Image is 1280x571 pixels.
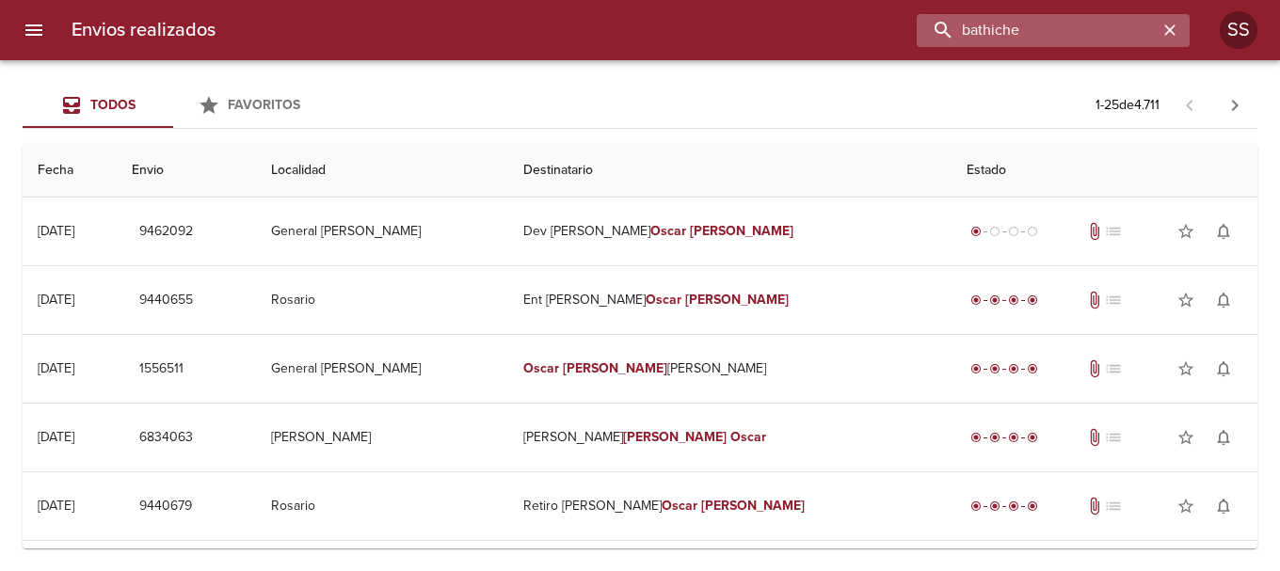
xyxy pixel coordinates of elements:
[646,292,681,308] em: Oscar
[1008,500,1019,512] span: radio_button_checked
[685,292,790,308] em: [PERSON_NAME]
[1220,11,1257,49] div: SS
[1008,363,1019,374] span: radio_button_checked
[1167,95,1212,114] span: Pagina anterior
[1205,419,1242,456] button: Activar notificaciones
[952,144,1257,198] th: Estado
[132,352,192,387] button: 1556511
[508,198,952,265] td: Dev [PERSON_NAME]
[970,432,982,443] span: radio_button_checked
[730,429,766,445] em: Oscar
[1104,497,1123,515] span: No tiene pedido asociado
[1027,294,1038,306] span: radio_button_checked
[989,294,1000,306] span: radio_button_checked
[523,360,559,376] em: Oscar
[1027,500,1038,512] span: radio_button_checked
[72,15,216,45] h6: Envios realizados
[1176,428,1195,447] span: star_border
[139,495,192,518] span: 9440679
[1104,222,1123,241] span: No tiene pedido asociado
[1085,291,1104,309] span: Tiene documentos adjuntos
[1167,419,1205,456] button: Agregar a favoritos
[508,144,952,198] th: Destinatario
[1085,428,1104,447] span: Tiene documentos adjuntos
[970,294,982,306] span: radio_button_checked
[967,497,1042,515] div: Entregado
[1214,222,1233,241] span: notifications_none
[132,489,200,524] button: 9440679
[1205,281,1242,319] button: Activar notificaciones
[1205,487,1242,525] button: Activar notificaciones
[1085,359,1104,378] span: Tiene documentos adjuntos
[1027,363,1038,374] span: radio_button_checked
[508,335,952,403] td: [PERSON_NAME]
[989,500,1000,512] span: radio_button_checked
[256,198,508,265] td: General [PERSON_NAME]
[1167,213,1205,250] button: Agregar a favoritos
[256,335,508,403] td: General [PERSON_NAME]
[1027,226,1038,237] span: radio_button_unchecked
[1104,359,1123,378] span: No tiene pedido asociado
[967,291,1042,309] div: Entregado
[662,498,697,514] em: Oscar
[989,226,1000,237] span: radio_button_unchecked
[1008,226,1019,237] span: radio_button_unchecked
[1176,291,1195,309] span: star_border
[23,83,324,128] div: Tabs Envios
[1205,213,1242,250] button: Activar notificaciones
[1008,294,1019,306] span: radio_button_checked
[1104,428,1123,447] span: No tiene pedido asociado
[1027,432,1038,443] span: radio_button_checked
[1085,222,1104,241] span: Tiene documentos adjuntos
[1176,222,1195,241] span: star_border
[23,144,117,198] th: Fecha
[1085,497,1104,515] span: Tiene documentos adjuntos
[970,226,982,237] span: radio_button_checked
[623,429,728,445] em: [PERSON_NAME]
[38,498,74,514] div: [DATE]
[139,357,184,381] span: 1556511
[132,214,200,249] button: 9462092
[967,359,1042,378] div: Entregado
[139,289,193,312] span: 9440655
[1214,359,1233,378] span: notifications_none
[256,144,508,198] th: Localidad
[139,220,193,244] span: 9462092
[1096,96,1160,115] p: 1 - 25 de 4.711
[970,363,982,374] span: radio_button_checked
[917,14,1158,47] input: buscar
[90,97,136,113] span: Todos
[1176,497,1195,515] span: star_border
[650,223,686,239] em: Oscar
[1214,497,1233,515] span: notifications_none
[970,500,982,512] span: radio_button_checked
[117,144,257,198] th: Envio
[139,426,193,450] span: 6834063
[38,360,74,376] div: [DATE]
[1167,281,1205,319] button: Agregar a favoritos
[1212,83,1257,128] span: Pagina siguiente
[508,404,952,471] td: [PERSON_NAME]
[989,432,1000,443] span: radio_button_checked
[1008,432,1019,443] span: radio_button_checked
[1205,350,1242,388] button: Activar notificaciones
[256,472,508,540] td: Rosario
[11,8,56,53] button: menu
[256,404,508,471] td: [PERSON_NAME]
[690,223,794,239] em: [PERSON_NAME]
[1104,291,1123,309] span: No tiene pedido asociado
[38,223,74,239] div: [DATE]
[1176,359,1195,378] span: star_border
[38,429,74,445] div: [DATE]
[228,97,300,113] span: Favoritos
[38,292,74,308] div: [DATE]
[989,363,1000,374] span: radio_button_checked
[1220,11,1257,49] div: Abrir información de usuario
[967,222,1042,241] div: Generado
[132,283,200,318] button: 9440655
[563,360,667,376] em: [PERSON_NAME]
[132,420,200,455] button: 6834063
[701,498,806,514] em: [PERSON_NAME]
[1214,428,1233,447] span: notifications_none
[508,472,952,540] td: Retiro [PERSON_NAME]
